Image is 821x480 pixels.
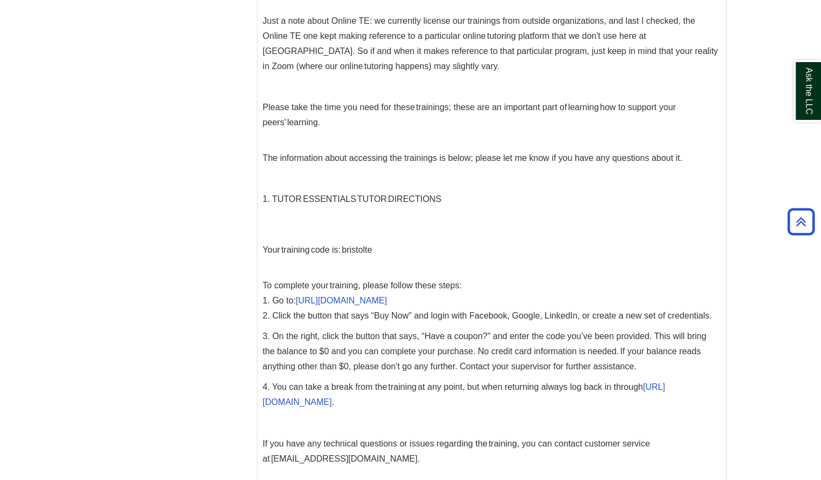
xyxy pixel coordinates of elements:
p: 1. TUTOR ESSENTIALS TUTOR DIRECTIONS [263,192,721,237]
p: Your training code is: bristolte [263,242,721,258]
p: 3. On the right, click the button that says, “Have a coupon?" and enter the code you’ve been prov... [263,329,721,374]
p: 4. You can take a break from the training at any point, but when returning always log back in thr... [263,380,721,410]
p: If you have any technical questions or issues regarding the training, you can contact customer se... [263,436,721,466]
a: [URL][DOMAIN_NAME] [296,296,387,305]
p: The information about accessing the trainings is below; please let me know if you have any questi... [263,136,721,166]
a: Back to Top [784,214,818,229]
p: To complete your training, please follow these steps: 1. Go to: 2. Click the button that says “Bu... [263,263,721,323]
p: Just a note about Online TE: we currently license our trainings from outside organizations, and l... [263,13,721,74]
p: Please take the time you need for these trainings; these are an important part of learning how to... [263,100,721,130]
